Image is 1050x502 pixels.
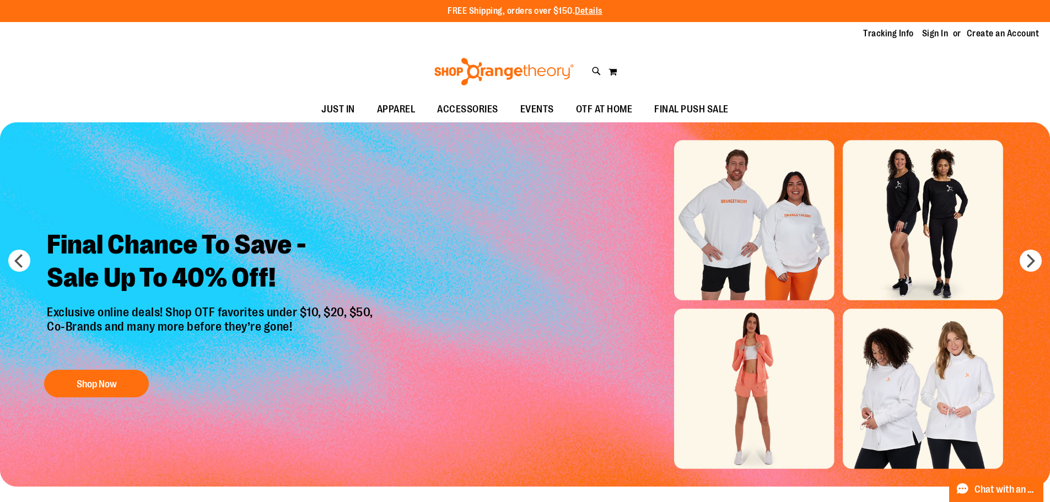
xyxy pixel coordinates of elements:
[39,305,384,359] p: Exclusive online deals! Shop OTF favorites under $10, $20, $50, Co-Brands and many more before th...
[321,97,355,122] span: JUST IN
[520,97,554,122] span: EVENTS
[310,97,366,122] a: JUST IN
[576,97,633,122] span: OTF AT HOME
[377,97,416,122] span: APPAREL
[39,220,384,305] h2: Final Chance To Save - Sale Up To 40% Off!
[565,97,644,122] a: OTF AT HOME
[448,5,602,18] p: FREE Shipping, orders over $150.
[426,97,509,122] a: ACCESSORIES
[654,97,729,122] span: FINAL PUSH SALE
[643,97,740,122] a: FINAL PUSH SALE
[967,28,1040,40] a: Create an Account
[922,28,949,40] a: Sign In
[509,97,565,122] a: EVENTS
[44,370,149,397] button: Shop Now
[575,6,602,16] a: Details
[366,97,427,122] a: APPAREL
[974,484,1037,495] span: Chat with an Expert
[1020,250,1042,272] button: next
[949,477,1044,502] button: Chat with an Expert
[433,58,575,85] img: Shop Orangetheory
[437,97,498,122] span: ACCESSORIES
[39,220,384,403] a: Final Chance To Save -Sale Up To 40% Off! Exclusive online deals! Shop OTF favorites under $10, $...
[863,28,914,40] a: Tracking Info
[8,250,30,272] button: prev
